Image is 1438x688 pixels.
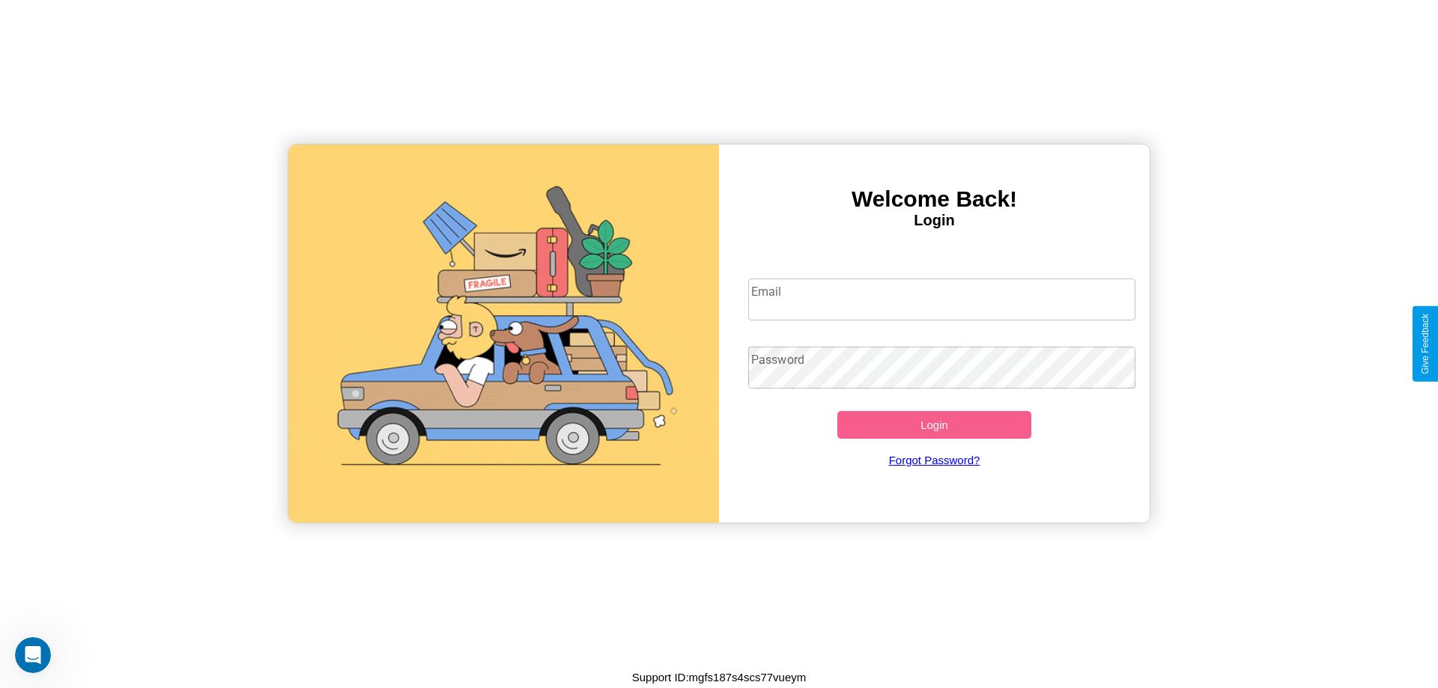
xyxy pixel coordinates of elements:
[288,144,719,523] img: gif
[741,439,1129,481] a: Forgot Password?
[719,212,1150,229] h4: Login
[632,667,807,687] p: Support ID: mgfs187s4scs77vueym
[15,637,51,673] iframe: Intercom live chat
[1420,314,1431,374] div: Give Feedback
[719,186,1150,212] h3: Welcome Back!
[837,411,1031,439] button: Login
